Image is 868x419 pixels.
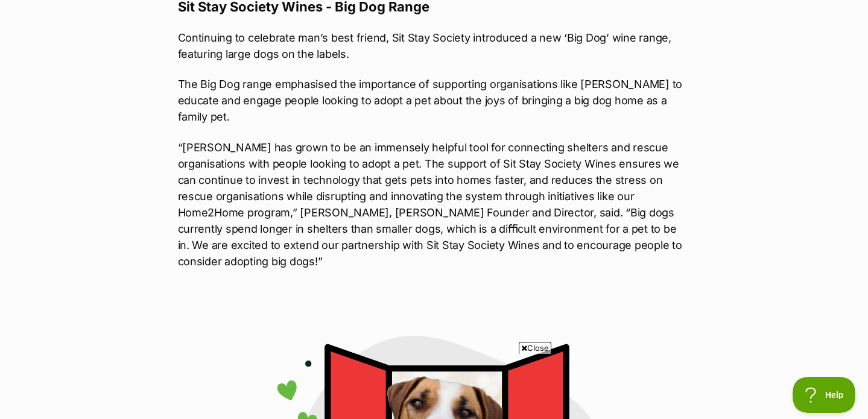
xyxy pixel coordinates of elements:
[178,30,691,62] p: Continuing to celebrate man’s best friend, Sit Stay Society introduced a new ‘Big Dog’ wine range...
[178,139,691,269] p: “[PERSON_NAME] has grown to be an immensely helpful tool for connecting shelters and rescue organ...
[142,359,727,413] iframe: Advertisement
[519,342,551,354] span: Close
[178,76,691,125] p: The Big Dog range emphasised the importance of supporting organisations like [PERSON_NAME] to edu...
[793,377,856,413] iframe: Help Scout Beacon - Open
